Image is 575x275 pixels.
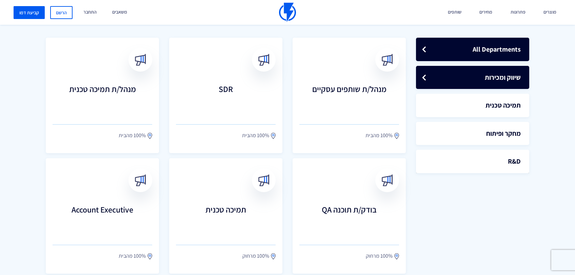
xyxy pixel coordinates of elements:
h3: מנהל/ת תמיכה טכנית [53,85,152,112]
a: SDR 100% מהבית [169,38,282,153]
img: broadcast.svg [381,175,393,186]
a: תמיכה טכנית 100% מרחוק [169,158,282,274]
a: מחקר ופיתוח [416,122,529,145]
a: שיווק ומכירות [416,66,529,89]
img: broadcast.svg [135,54,146,66]
h3: מנהל/ת שותפים עסקיים [299,85,399,112]
img: location.svg [271,132,276,139]
a: הרשם [50,6,73,19]
img: location.svg [147,253,152,260]
a: Account Executive 100% מהבית [46,158,159,274]
span: 100% מהבית [119,131,146,140]
img: location.svg [394,132,399,139]
a: מנהל/ת שותפים עסקיים 100% מהבית [293,38,406,153]
a: בודק/ת תוכנה QA 100% מרחוק [293,158,406,274]
img: broadcast.svg [258,54,270,66]
a: קביעת דמו [14,6,45,19]
img: location.svg [147,132,152,139]
h3: תמיכה טכנית [176,205,276,232]
span: 100% מרחוק [242,252,269,260]
img: broadcast.svg [258,175,270,186]
img: broadcast.svg [381,54,393,66]
img: broadcast.svg [135,175,146,186]
span: 100% מרחוק [366,252,393,260]
h3: בודק/ת תוכנה QA [299,205,399,232]
a: תמיכה טכנית [416,94,529,117]
h3: SDR [176,85,276,112]
img: location.svg [394,253,399,260]
span: 100% מהבית [242,131,269,140]
a: R&D [416,150,529,173]
span: 100% מהבית [365,131,393,140]
img: location.svg [271,253,276,260]
a: All Departments [416,38,529,61]
h3: Account Executive [53,205,152,232]
a: מנהל/ת תמיכה טכנית 100% מהבית [46,38,159,153]
span: 100% מהבית [119,252,146,260]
